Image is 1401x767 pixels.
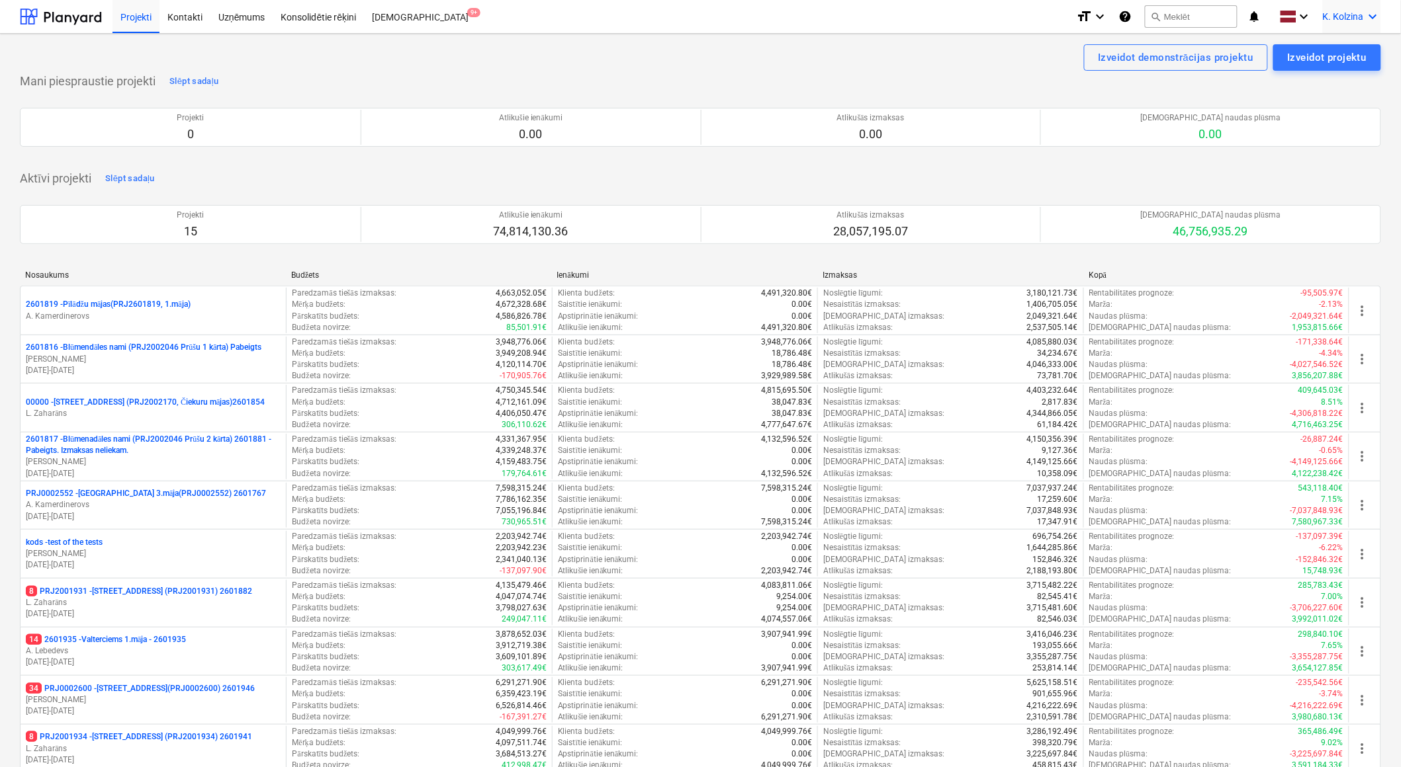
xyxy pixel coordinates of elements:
[1038,516,1078,528] p: 17,347.91€
[1089,565,1232,577] p: [DEMOGRAPHIC_DATA] naudas plūsma :
[1027,565,1078,577] p: 2,188,193.80€
[1290,505,1343,516] p: -7,037,848.93€
[26,731,252,743] p: PRJ2001934 - [STREET_ADDRESS] (PRJ2001934) 2601941
[1292,322,1343,333] p: 1,953,815.66€
[1027,288,1078,299] p: 3,180,121.73€
[500,565,547,577] p: -137,097.90€
[1292,370,1343,382] p: 3,856,207.88€
[292,494,345,505] p: Mērķa budžets :
[1089,299,1113,310] p: Marža :
[499,126,563,142] p: 0.00
[761,385,812,396] p: 4,815,695.50€
[1038,468,1078,479] p: 10,358.09€
[823,494,901,505] p: Nesaistītās izmaksas :
[1320,348,1343,359] p: -4.34%
[1322,494,1343,505] p: 7.15%
[26,645,281,657] p: A. Lebedevs
[499,112,563,124] p: Atlikušie ienākumi
[1089,408,1148,419] p: Naudas plūsma :
[26,299,281,321] div: 2601819 -Pīlādžu mājas(PRJ2601819, 1.māja)A. Kamerdinerovs
[292,337,396,348] p: Paredzamās tiešās izmaksas :
[1099,49,1253,66] div: Izveidot demonstrācijas projektu
[496,288,547,299] p: 4,663,052.05€
[496,359,547,370] p: 4,120,114.70€
[26,488,266,499] p: PRJ0002552 - [GEOGRAPHIC_DATA] 3.māja(PRJ0002552) 2601767
[558,505,639,516] p: Apstiprinātie ienākumi :
[26,597,281,608] p: L. Zaharāns
[823,531,883,542] p: Noslēgtie līgumi :
[837,126,905,142] p: 0.00
[1033,531,1078,542] p: 696,754.26€
[791,445,812,456] p: 0.00€
[761,337,812,348] p: 3,948,776.06€
[1033,554,1078,565] p: 152,846.32€
[1298,580,1343,591] p: 285,783.43€
[1027,542,1078,553] p: 1,644,285.86€
[558,299,623,310] p: Saistītie ienākumi :
[1089,419,1232,430] p: [DEMOGRAPHIC_DATA] naudas plūsma :
[496,397,547,408] p: 4,712,161.09€
[26,683,42,694] span: 34
[1089,580,1175,591] p: Rentabilitātes prognoze :
[292,434,396,445] p: Paredzamās tiešās izmaksas :
[558,288,615,299] p: Klienta budžets :
[26,537,281,571] div: kods -test of the tests[PERSON_NAME][DATE]-[DATE]
[1292,419,1343,430] p: 4,716,463.25€
[292,580,396,591] p: Paredzamās tiešās izmaksas :
[1027,359,1078,370] p: 4,046,333.00€
[1322,397,1343,408] p: 8.51%
[496,505,547,516] p: 7,055,196.84€
[761,565,812,577] p: 2,203,942.74€
[1042,397,1078,408] p: 2,817.83€
[292,397,345,408] p: Mērķa budžets :
[496,494,547,505] p: 7,786,162.35€
[823,456,944,467] p: [DEMOGRAPHIC_DATA] izmaksas :
[292,385,396,396] p: Paredzamās tiešās izmaksas :
[1027,337,1078,348] p: 4,085,880.03€
[26,311,281,322] p: A. Kamerdinerovs
[1141,112,1281,124] p: [DEMOGRAPHIC_DATA] naudas plūsma
[558,456,639,467] p: Apstiprinātie ienākumi :
[833,223,908,239] p: 28,057,195.07
[26,456,281,467] p: [PERSON_NAME]
[1084,44,1268,71] button: Izveidot demonstrācijas projektu
[26,634,42,645] span: 14
[823,516,893,528] p: Atlikušās izmaksas :
[1301,288,1343,299] p: -95,505.97€
[496,456,547,467] p: 4,159,483.75€
[823,288,883,299] p: Noslēgtie līgumi :
[558,311,639,322] p: Apstiprinātie ienākumi :
[1355,351,1371,367] span: more_vert
[291,270,547,280] div: Budžets
[26,342,261,353] p: 2601816 - Blūmendāles nami (PRJ2002046 Prūšu 1 kārta) Pabeigts
[1301,434,1343,445] p: -26,887.24€
[833,210,908,221] p: Atlikušās izmaksas
[1089,270,1344,280] div: Kopā
[791,299,812,310] p: 0.00€
[292,419,350,430] p: Budžeta novirze :
[292,288,396,299] p: Paredzamās tiešās izmaksas :
[169,74,219,89] div: Slēpt sadaļu
[1355,692,1371,708] span: more_vert
[292,531,396,542] p: Paredzamās tiešās izmaksas :
[1092,9,1108,24] i: keyboard_arrow_down
[558,419,623,430] p: Atlikušie ienākumi :
[26,354,281,365] p: [PERSON_NAME]
[494,210,568,221] p: Atlikušie ienākumi
[1335,704,1401,767] iframe: Chat Widget
[292,408,359,419] p: Pārskatīts budžets :
[26,634,281,668] div: 142601935 -Valterciems 1.māja - 2601935A. Lebedevs[DATE]-[DATE]
[558,359,639,370] p: Apstiprinātie ienākumi :
[1355,400,1371,416] span: more_vert
[558,385,615,396] p: Klienta budžets :
[1290,408,1343,419] p: -4,306,818.22€
[26,537,103,548] p: kods - test of the tests
[1027,311,1078,322] p: 2,049,321.64€
[1323,11,1364,22] span: K. Kolzina
[1145,5,1238,28] button: Meklēt
[1089,456,1148,467] p: Naudas plūsma :
[1089,322,1232,333] p: [DEMOGRAPHIC_DATA] naudas plūsma :
[1089,531,1175,542] p: Rentabilitātes prognoze :
[558,494,623,505] p: Saistītie ienākumi :
[496,299,547,310] p: 4,672,328.68€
